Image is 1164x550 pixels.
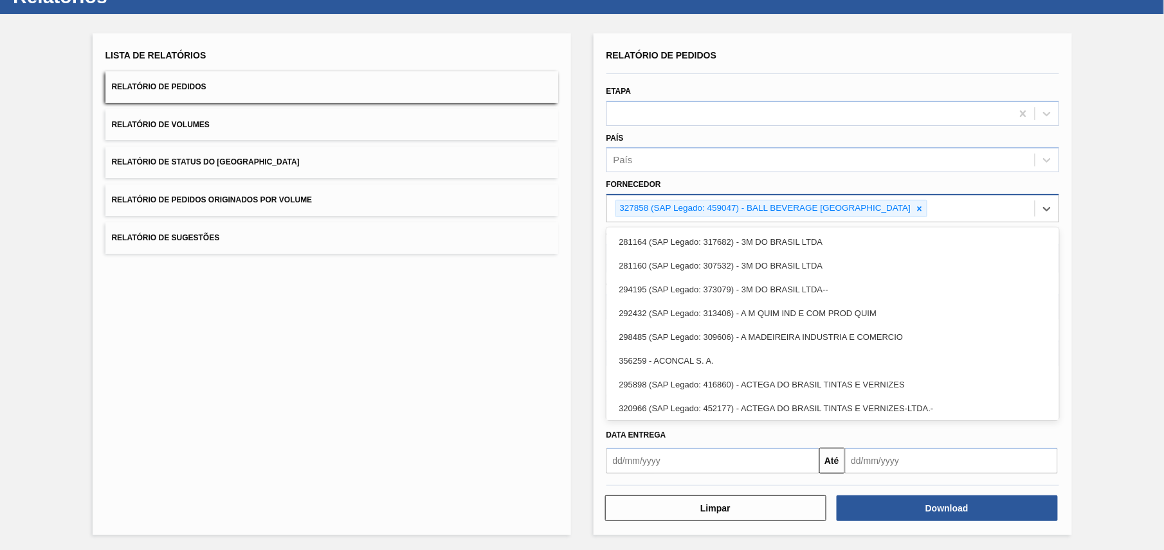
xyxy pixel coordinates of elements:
[105,146,558,178] button: Relatório de Status do [GEOGRAPHIC_DATA]
[606,396,1059,420] div: 320966 (SAP Legado: 452177) - ACTEGA DO BRASIL TINTAS E VERNIZES-LTDA.-
[606,349,1059,373] div: 356259 - ACONCAL S. A.
[606,87,632,96] label: Etapa
[614,155,633,166] div: País
[606,430,666,439] span: Data entrega
[819,448,845,474] button: Até
[606,325,1059,349] div: 298485 (SAP Legado: 309606) - A MADEIREIRA INDUSTRIA E COMERCIO
[112,233,220,242] span: Relatório de Sugestões
[112,195,313,204] span: Relatório de Pedidos Originados por Volume
[112,120,210,129] span: Relatório de Volumes
[105,222,558,254] button: Relatório de Sugestões
[105,50,206,60] span: Lista de Relatórios
[616,200,913,217] div: 327858 (SAP Legado: 459047) - BALL BEVERAGE [GEOGRAPHIC_DATA]
[606,373,1059,396] div: 295898 (SAP Legado: 416860) - ACTEGA DO BRASIL TINTAS E VERNIZES
[606,278,1059,301] div: 294195 (SAP Legado: 373079) - 3M DO BRASIL LTDA--
[845,448,1058,474] input: dd/mm/yyyy
[606,50,717,60] span: Relatório de Pedidos
[606,301,1059,325] div: 292432 (SAP Legado: 313406) - A M QUIM IND E COM PROD QUIM
[606,254,1059,278] div: 281160 (SAP Legado: 307532) - 3M DO BRASIL LTDA
[606,134,624,143] label: País
[105,184,558,216] button: Relatório de Pedidos Originados por Volume
[112,82,206,91] span: Relatório de Pedidos
[105,109,558,141] button: Relatório de Volumes
[112,157,300,166] span: Relatório de Status do [GEOGRAPHIC_DATA]
[837,495,1058,521] button: Download
[105,71,558,103] button: Relatório de Pedidos
[605,495,826,521] button: Limpar
[606,448,819,474] input: dd/mm/yyyy
[606,180,661,189] label: Fornecedor
[606,230,1059,254] div: 281164 (SAP Legado: 317682) - 3M DO BRASIL LTDA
